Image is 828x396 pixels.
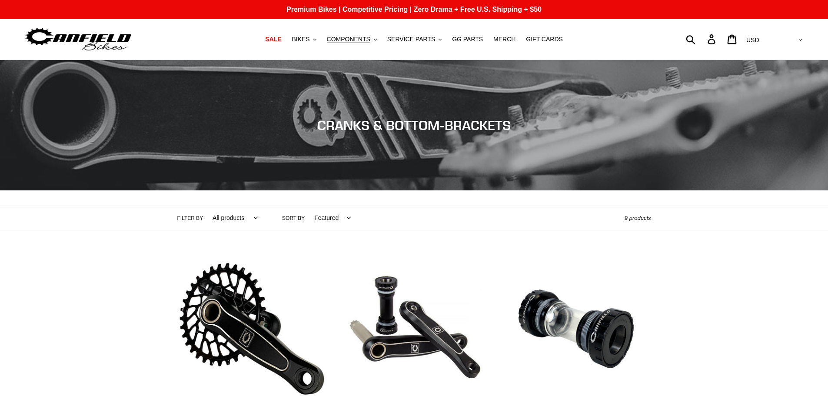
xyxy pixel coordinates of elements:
input: Search [691,30,713,49]
span: MERCH [493,36,515,43]
label: Sort by [282,214,305,222]
span: BIKES [292,36,309,43]
a: GIFT CARDS [522,33,567,45]
button: COMPONENTS [323,33,381,45]
span: GG PARTS [452,36,483,43]
a: SALE [261,33,286,45]
span: 9 products [625,215,651,221]
span: CRANKS & BOTTOM-BRACKETS [317,117,511,133]
img: Canfield Bikes [24,26,133,53]
label: Filter by [177,214,203,222]
span: GIFT CARDS [526,36,563,43]
span: SALE [265,36,281,43]
button: SERVICE PARTS [383,33,446,45]
span: SERVICE PARTS [387,36,435,43]
button: BIKES [287,33,320,45]
a: GG PARTS [448,33,487,45]
span: COMPONENTS [327,36,370,43]
a: MERCH [489,33,520,45]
